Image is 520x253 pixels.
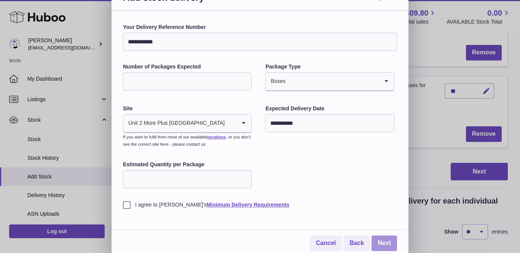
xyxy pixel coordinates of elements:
label: Package Type [265,63,394,70]
a: locations [207,135,226,139]
label: I agree to [PERSON_NAME]'s [123,201,397,208]
label: Expected Delivery Date [265,105,394,112]
span: Boxes [266,73,286,90]
div: Search for option [266,73,394,91]
a: Minimum Delivery Requirements [207,202,289,208]
a: Cancel [310,235,342,251]
label: Estimated Quantity per Package [123,161,252,168]
small: If you wish to fulfil from more of our available , or you don’t see the correct site here - pleas... [123,135,250,146]
div: Search for option [123,115,251,133]
a: Next [372,235,397,251]
input: Search for option [286,73,378,90]
span: Unit 2 More Plus [GEOGRAPHIC_DATA] [123,115,225,132]
label: Site [123,105,252,112]
label: Your Delivery Reference Number [123,24,397,31]
a: Back [343,235,370,251]
label: Number of Packages Expected [123,63,252,70]
input: Search for option [225,115,236,132]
